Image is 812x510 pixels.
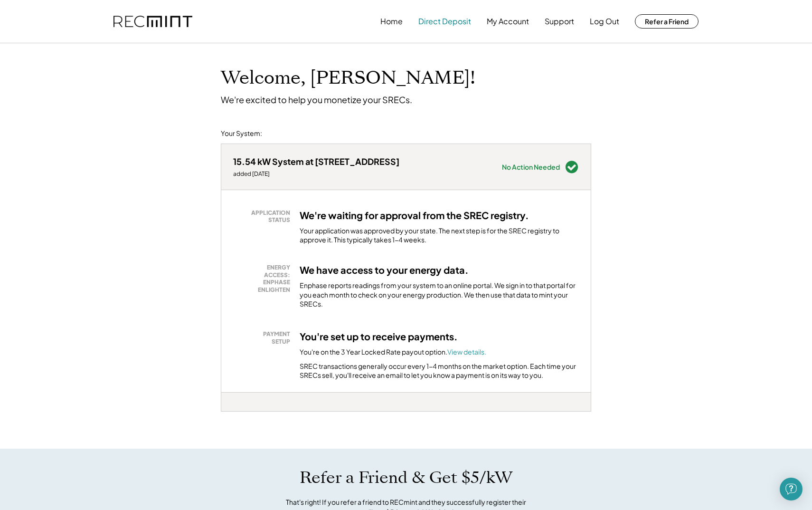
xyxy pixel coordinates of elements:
[300,226,579,245] div: Your application was approved by your state. The next step is for the SREC registry to approve it...
[300,281,579,309] div: Enphase reports readings from your system to an online portal. We sign in to that portal for you ...
[233,170,399,178] div: added [DATE]
[300,264,469,276] h3: We have access to your energy data.
[238,209,290,224] div: APPLICATION STATUS
[545,12,574,31] button: Support
[300,347,486,357] div: You're on the 3 Year Locked Rate payout option.
[300,209,529,221] h3: We're waiting for approval from the SREC registry.
[221,94,412,105] div: We're excited to help you monetize your SRECs.
[487,12,529,31] button: My Account
[221,129,262,138] div: Your System:
[221,412,245,415] div: fj4aq2xl - PA Solar
[233,156,399,167] div: 15.54 kW System at [STREET_ADDRESS]
[221,67,475,89] h1: Welcome, [PERSON_NAME]!
[238,264,290,293] div: ENERGY ACCESS: ENPHASE ENLIGHTEN
[418,12,471,31] button: Direct Deposit
[380,12,403,31] button: Home
[238,330,290,345] div: PAYMENT SETUP
[447,347,486,356] a: View details.
[300,468,512,488] h1: Refer a Friend & Get $5/kW
[635,14,699,29] button: Refer a Friend
[113,16,192,28] img: recmint-logotype%403x.png
[502,164,560,170] div: No Action Needed
[300,362,579,380] div: SREC transactions generally occur every 1-4 months on the market option. Each time your SRECs sel...
[300,330,458,343] h3: You're set up to receive payments.
[590,12,619,31] button: Log Out
[780,478,803,500] div: Open Intercom Messenger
